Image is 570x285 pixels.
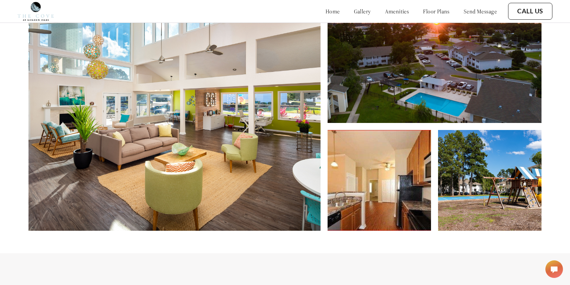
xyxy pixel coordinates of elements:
[464,8,497,15] a: send message
[438,130,541,231] img: Kids Playground and Recreation Area
[354,8,371,15] a: gallery
[423,8,450,15] a: floor plans
[325,8,340,15] a: home
[328,130,431,231] img: Kitchen with High Ceilings
[508,3,552,20] button: Call Us
[385,8,409,15] a: amenities
[18,2,54,21] img: cove_at_golden_isles_logo.png
[517,7,543,15] a: Call Us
